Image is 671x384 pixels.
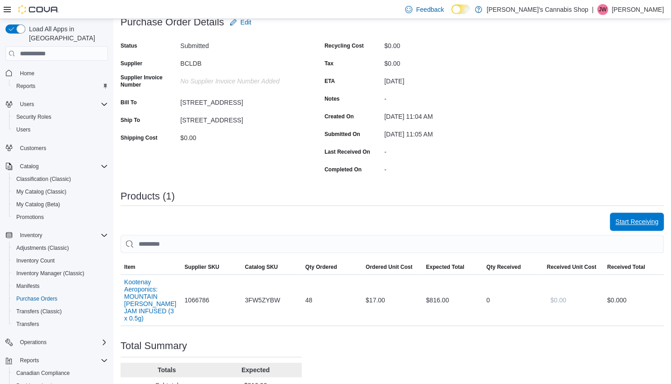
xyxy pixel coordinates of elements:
span: Reports [13,81,108,92]
a: Canadian Compliance [13,368,73,379]
label: Supplier [121,60,142,67]
label: ETA [324,78,335,85]
span: JW [599,4,606,15]
div: $816.00 [422,291,483,309]
span: Supplier SKU [184,263,219,271]
button: Reports [2,354,111,367]
div: [STREET_ADDRESS] [180,95,302,106]
span: 1066786 [184,295,209,306]
button: Canadian Compliance [9,367,111,379]
label: Supplier Invoice Number [121,74,177,88]
span: Received Unit Cost [547,263,596,271]
span: Transfers [13,319,108,330]
div: - [384,145,506,156]
div: $0.00 0 [607,295,660,306]
label: Status [121,42,137,49]
button: Manifests [9,280,111,292]
a: Reports [13,81,39,92]
span: Transfers [16,321,39,328]
button: Transfers [9,318,111,331]
span: Users [13,124,108,135]
div: $0.00 [384,56,506,67]
span: Security Roles [13,112,108,122]
a: Manifests [13,281,43,292]
span: Home [20,70,34,77]
div: Jeff Weaver [597,4,608,15]
span: Customers [20,145,46,152]
span: Item [124,263,135,271]
span: Users [16,99,108,110]
span: Classification (Classic) [16,175,71,183]
button: Reports [16,355,43,366]
span: Canadian Compliance [13,368,108,379]
span: My Catalog (Beta) [13,199,108,210]
span: Catalog SKU [245,263,278,271]
button: Received Unit Cost [543,260,603,274]
span: Transfers (Classic) [16,308,62,315]
div: - [384,162,506,173]
a: Home [16,68,38,79]
a: Inventory Manager (Classic) [13,268,88,279]
label: Recycling Cost [324,42,364,49]
a: Transfers [13,319,43,330]
button: Qty Ordered [302,260,362,274]
p: [PERSON_NAME]'s Cannabis Shop [487,4,588,15]
span: My Catalog (Beta) [16,201,60,208]
p: Expected [213,365,298,374]
span: Operations [20,339,47,346]
button: Catalog [2,160,111,173]
a: Purchase Orders [13,293,61,304]
h3: Purchase Order Details [121,17,224,28]
div: [STREET_ADDRESS] [180,113,302,124]
span: Users [20,101,34,108]
span: $0.00 [550,296,566,305]
div: $0.00 [180,131,302,141]
a: Transfers (Classic) [13,306,65,317]
button: Start Receiving [610,213,664,231]
a: Promotions [13,212,48,223]
button: Users [9,123,111,136]
a: My Catalog (Classic) [13,186,70,197]
a: Feedback [401,0,447,19]
button: Item [121,260,181,274]
label: Submitted On [324,131,360,138]
button: Edit [226,13,255,31]
button: My Catalog (Classic) [9,185,111,198]
button: Users [2,98,111,111]
div: - [384,92,506,102]
p: | [592,4,594,15]
button: Ordered Unit Cost [362,260,422,274]
span: Expected Total [426,263,464,271]
h3: Products (1) [121,191,175,202]
span: Promotions [13,212,108,223]
button: $0.00 [547,291,570,309]
button: Users [16,99,38,110]
span: Inventory [16,230,108,241]
button: Customers [2,141,111,155]
span: Received Total [607,263,645,271]
div: [DATE] [384,74,506,85]
a: Customers [16,143,50,154]
a: Security Roles [13,112,55,122]
label: Created On [324,113,354,120]
span: Classification (Classic) [13,174,108,185]
button: Reports [9,80,111,92]
span: Canadian Compliance [16,369,70,377]
h3: Total Summary [121,340,187,351]
label: Bill To [121,99,137,106]
img: Cova [18,5,59,14]
label: Completed On [324,166,362,173]
div: $17.00 [362,291,422,309]
span: Manifests [16,282,39,290]
span: Start Receiving [615,217,658,226]
div: 0 [483,291,543,309]
span: Purchase Orders [16,295,58,302]
p: [PERSON_NAME] [612,4,664,15]
a: My Catalog (Beta) [13,199,64,210]
span: Ordered Unit Cost [366,263,412,271]
a: Classification (Classic) [13,174,75,185]
button: Expected Total [422,260,483,274]
button: Security Roles [9,111,111,123]
span: Inventory Count [16,257,55,264]
span: Adjustments (Classic) [16,244,69,252]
